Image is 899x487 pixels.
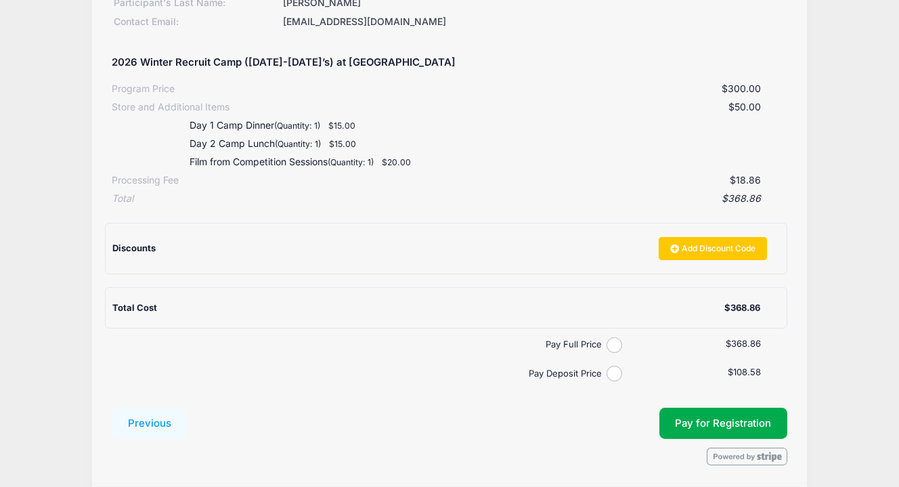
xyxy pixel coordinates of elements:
[116,338,607,352] label: Pay Full Price
[112,301,724,315] div: Total Cost
[659,408,788,439] button: Pay for Registration
[162,155,565,169] div: Film from Competition Sessions
[112,408,188,439] button: Previous
[328,121,355,131] small: $15.00
[280,15,787,29] div: [EMAIL_ADDRESS][DOMAIN_NAME]
[724,301,760,315] div: $368.86
[112,173,179,188] div: Processing Fee
[112,82,175,96] div: Program Price
[274,121,320,131] small: (Quantity: 1)
[112,242,156,253] span: Discounts
[162,119,565,133] div: Day 1 Camp Dinner
[329,139,356,149] small: $15.00
[112,192,133,206] div: Total
[275,139,321,149] small: (Quantity: 1)
[722,83,761,94] span: $300.00
[112,15,281,29] div: Contact Email:
[116,367,607,381] label: Pay Deposit Price
[179,173,761,188] div: $18.86
[133,192,761,206] div: $368.86
[229,100,761,114] div: $50.00
[112,100,229,114] div: Store and Additional Items
[659,237,767,260] a: Add Discount Code
[112,57,456,69] h5: 2026 Winter Recruit Camp ([DATE]-[DATE]’s) at [GEOGRAPHIC_DATA]
[382,157,411,167] small: $20.00
[162,137,565,151] div: Day 2 Camp Lunch
[328,157,374,167] small: (Quantity: 1)
[728,366,761,379] label: $108.58
[726,337,761,351] label: $368.86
